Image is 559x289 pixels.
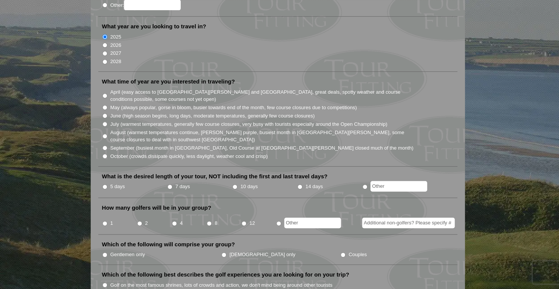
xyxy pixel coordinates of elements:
[110,121,387,128] label: July (warmest temperatures, generally few course closures, very busy with tourists especially aro...
[370,181,427,192] input: Other
[110,88,414,103] label: April (easy access to [GEOGRAPHIC_DATA][PERSON_NAME] and [GEOGRAPHIC_DATA], great deals, spotty w...
[110,104,357,111] label: May (always popular, gorse in bloom, busier towards end of the month, few course closures due to ...
[110,129,414,144] label: August (warmest temperatures continue, [PERSON_NAME] purple, busiest month in [GEOGRAPHIC_DATA][P...
[102,173,328,180] label: What is the desired length of your tour, NOT including the first and last travel days?
[180,219,183,227] label: 4
[145,219,148,227] label: 2
[110,112,315,120] label: June (high season begins, long days, moderate temperatures, generally few course closures)
[348,251,367,258] label: Couples
[362,218,455,228] input: Additional non-golfers? Please specify #
[110,33,121,41] label: 2025
[240,183,258,190] label: 10 days
[110,42,121,49] label: 2026
[229,251,295,258] label: [DEMOGRAPHIC_DATA] only
[102,271,349,278] label: Which of the following best describes the golf experiences you are looking for on your trip?
[110,144,413,152] label: September (busiest month in [GEOGRAPHIC_DATA], Old Course at [GEOGRAPHIC_DATA][PERSON_NAME] close...
[110,58,121,65] label: 2028
[110,251,145,258] label: Gentlemen only
[110,183,125,190] label: 5 days
[110,49,121,57] label: 2027
[110,281,333,289] label: Golf on the most famous shrines, lots of crowds and action, we don't mind being around other tour...
[249,219,255,227] label: 12
[110,219,113,227] label: 1
[215,219,217,227] label: 8
[110,153,268,160] label: October (crowds dissipate quickly, less daylight, weather cool and crisp)
[175,183,190,190] label: 7 days
[102,23,206,30] label: What year are you looking to travel in?
[102,241,235,248] label: Which of the following will comprise your group?
[284,218,341,228] input: Other
[102,78,235,85] label: What time of year are you interested in traveling?
[102,204,211,212] label: How many golfers will be in your group?
[305,183,323,190] label: 14 days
